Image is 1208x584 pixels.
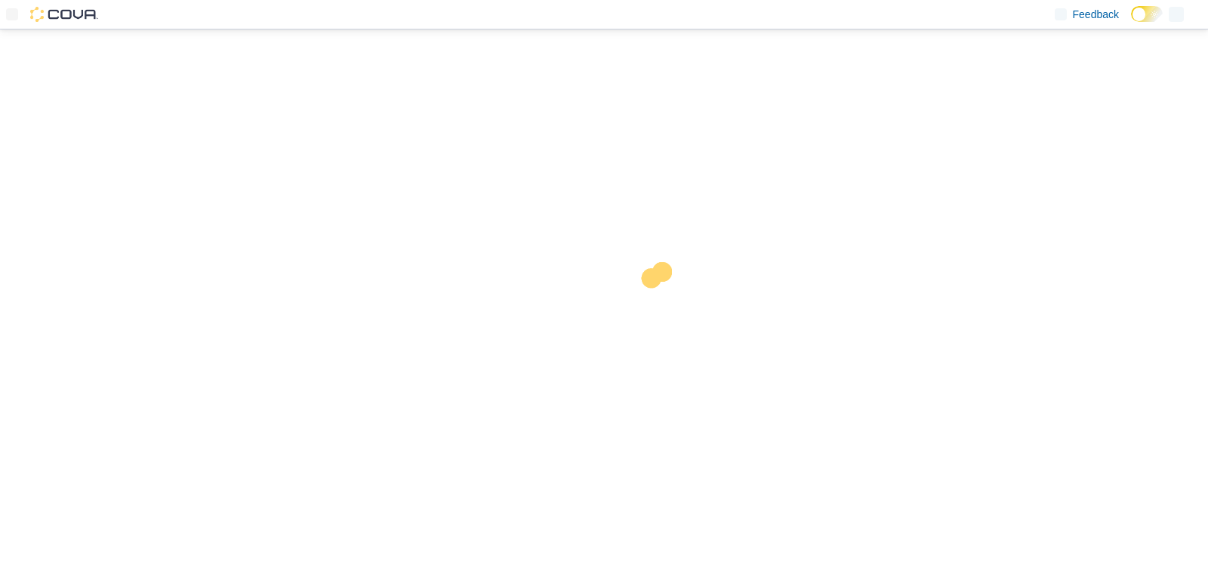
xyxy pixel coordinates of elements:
img: Cova [30,7,98,22]
input: Dark Mode [1131,6,1163,22]
img: cova-loader [604,251,717,364]
span: Dark Mode [1131,22,1132,23]
span: Feedback [1073,7,1119,22]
